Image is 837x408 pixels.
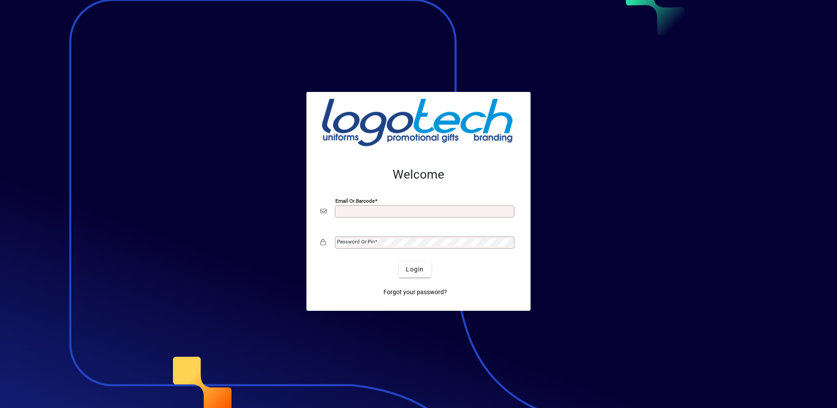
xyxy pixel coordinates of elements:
[406,265,424,274] span: Login
[399,262,431,278] button: Login
[337,239,375,245] mat-label: Password or Pin
[380,285,450,300] a: Forgot your password?
[383,288,447,297] span: Forgot your password?
[335,197,375,204] mat-label: Email or Barcode
[320,167,517,182] h2: Welcome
